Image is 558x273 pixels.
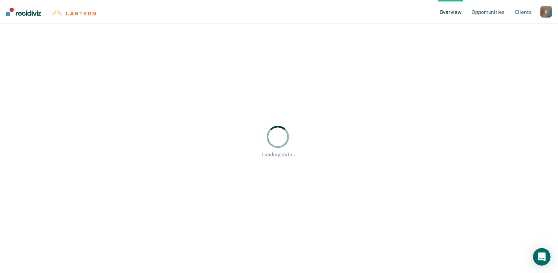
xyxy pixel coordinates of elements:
[6,8,96,16] a: |
[533,248,551,266] div: Open Intercom Messenger
[540,6,552,18] button: B
[51,10,96,16] img: Lantern
[6,8,41,16] img: Recidiviz
[41,10,51,16] span: |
